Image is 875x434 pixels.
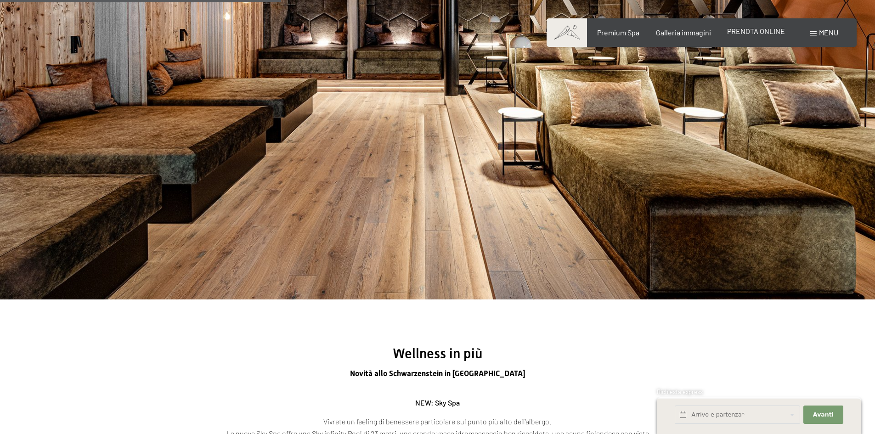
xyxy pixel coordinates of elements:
span: Richiesta express [657,388,703,395]
strong: NEW: Sky Spa [415,398,460,407]
span: Wellness in più [393,345,482,361]
a: Galleria immagini [656,28,711,37]
span: Avanti [813,411,834,419]
span: Menu [819,28,838,37]
span: Novità allo Schwarzenstein in [GEOGRAPHIC_DATA] [350,369,525,378]
a: PRENOTA ONLINE [727,27,785,35]
a: Premium Spa [597,28,639,37]
button: Avanti [803,406,843,424]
